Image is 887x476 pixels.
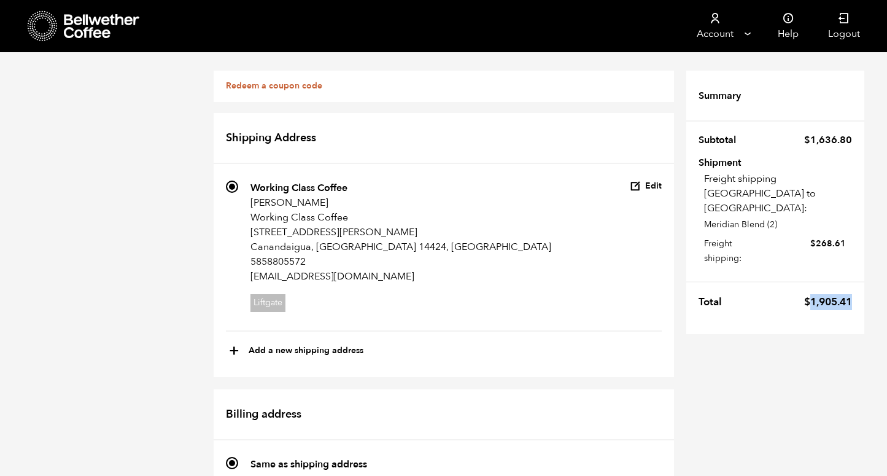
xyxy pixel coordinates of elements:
[226,181,238,193] input: Working Class Coffee [PERSON_NAME] Working Class Coffee [STREET_ADDRESS][PERSON_NAME] Canandaigua...
[214,389,674,441] h2: Billing address
[250,240,551,254] p: Canandaigua, [GEOGRAPHIC_DATA] 14424, [GEOGRAPHIC_DATA]
[704,171,852,216] p: Freight shipping [GEOGRAPHIC_DATA] to [GEOGRAPHIC_DATA]:
[810,238,846,249] bdi: 268.61
[226,80,322,92] a: Redeem a coupon code
[250,210,551,225] p: Working Class Coffee
[630,181,662,192] button: Edit
[804,133,810,147] span: $
[226,457,238,469] input: Same as shipping address
[699,289,729,316] th: Total
[704,218,852,231] p: Meridian Blend (2)
[699,127,743,153] th: Subtotal
[229,341,363,362] button: +Add a new shipping address
[250,294,285,312] span: Liftgate
[250,181,347,195] strong: Working Class Coffee
[250,254,551,269] p: 5858805572
[704,235,846,266] label: Freight shipping:
[804,133,852,147] bdi: 1,636.80
[250,225,551,240] p: [STREET_ADDRESS][PERSON_NAME]
[699,83,748,109] th: Summary
[229,341,239,362] span: +
[810,238,816,249] span: $
[250,458,367,471] strong: Same as shipping address
[804,295,810,309] span: $
[699,158,769,166] th: Shipment
[250,269,551,284] p: [EMAIL_ADDRESS][DOMAIN_NAME]
[250,195,551,210] p: [PERSON_NAME]
[214,113,674,165] h2: Shipping Address
[804,295,852,309] bdi: 1,905.41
